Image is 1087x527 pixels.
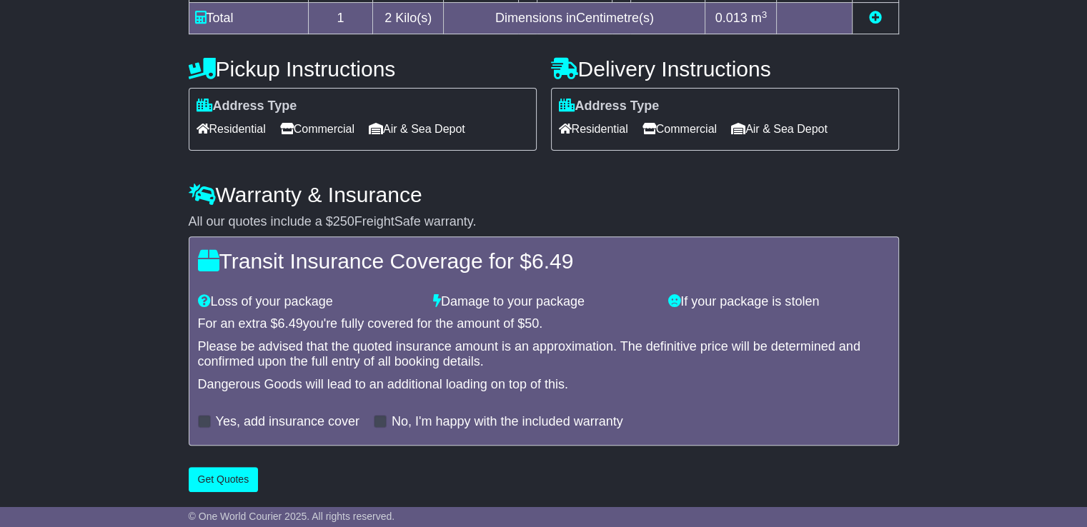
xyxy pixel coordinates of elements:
td: 1 [308,3,373,34]
h4: Delivery Instructions [551,57,899,81]
div: For an extra $ you're fully covered for the amount of $ . [198,316,890,332]
span: m [751,11,768,25]
label: Address Type [559,99,660,114]
button: Get Quotes [189,467,259,492]
span: 250 [333,214,354,229]
h4: Transit Insurance Coverage for $ [198,249,890,273]
span: © One World Courier 2025. All rights reserved. [189,511,395,522]
div: Dangerous Goods will lead to an additional loading on top of this. [198,377,890,393]
span: Air & Sea Depot [369,118,465,140]
div: If your package is stolen [661,294,896,310]
h4: Warranty & Insurance [189,183,899,206]
span: 6.49 [532,249,573,273]
span: 50 [525,316,539,331]
td: Kilo(s) [373,3,444,34]
div: All our quotes include a $ FreightSafe warranty. [189,214,899,230]
label: No, I'm happy with the included warranty [392,414,623,430]
span: Commercial [280,118,354,140]
label: Yes, add insurance cover [216,414,359,430]
div: Please be advised that the quoted insurance amount is an approximation. The definitive price will... [198,339,890,370]
span: Residential [197,118,266,140]
span: Air & Sea Depot [731,118,828,140]
sup: 3 [762,9,768,20]
td: Dimensions in Centimetre(s) [444,3,705,34]
label: Address Type [197,99,297,114]
h4: Pickup Instructions [189,57,537,81]
span: 6.49 [278,316,303,331]
div: Loss of your package [191,294,426,310]
span: Residential [559,118,628,140]
span: 2 [384,11,392,25]
span: Commercial [642,118,717,140]
div: Damage to your package [426,294,661,310]
a: Add new item [869,11,882,25]
td: Total [189,3,308,34]
span: 0.013 [715,11,748,25]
